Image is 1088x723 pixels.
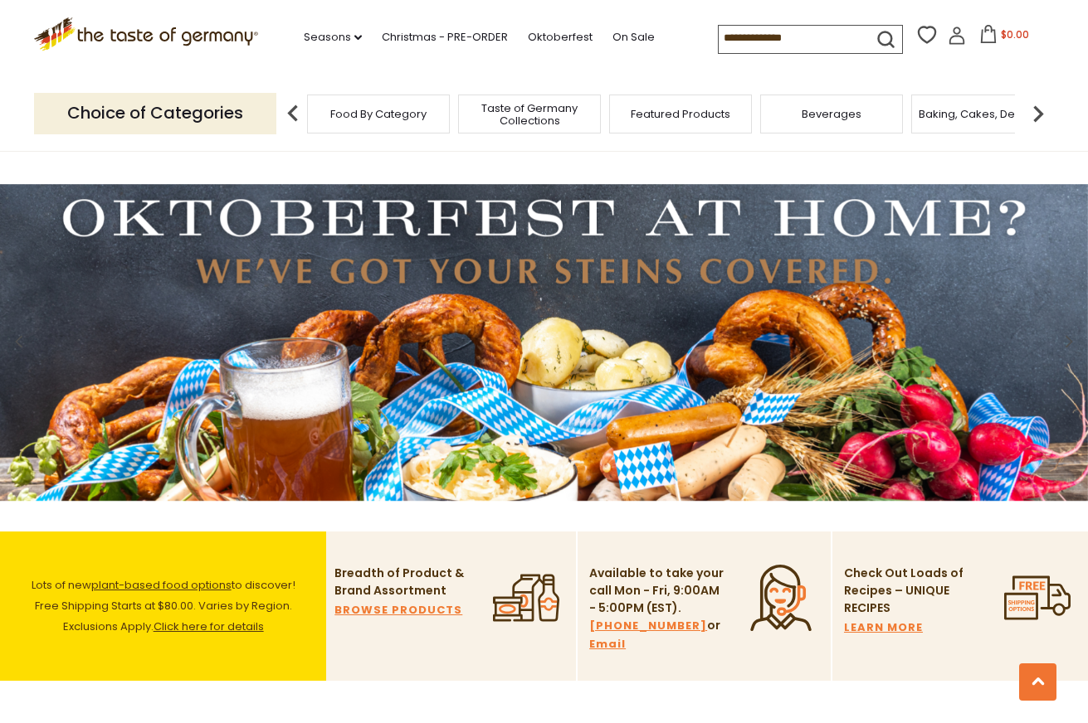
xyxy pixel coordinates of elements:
button: $0.00 [969,25,1040,50]
a: LEARN MORE [844,619,923,637]
img: previous arrow [276,97,310,130]
a: On Sale [612,28,655,46]
a: Beverages [802,108,861,120]
span: Lots of new to discover! Free Shipping Starts at $80.00. Varies by Region. Exclusions Apply. [32,577,295,634]
a: Christmas - PRE-ORDER [382,28,508,46]
a: Food By Category [330,108,427,120]
img: next arrow [1022,97,1055,130]
a: Taste of Germany Collections [463,102,596,127]
p: Breadth of Product & Brand Assortment [334,565,471,599]
a: BROWSE PRODUCTS [334,601,462,619]
a: Featured Products [631,108,730,120]
p: Check Out Loads of Recipes – UNIQUE RECIPES [844,565,964,617]
p: Choice of Categories [34,93,276,133]
a: Email [589,635,626,653]
span: $0.00 [1001,27,1029,41]
a: Baking, Cakes, Desserts [919,108,1047,120]
a: Seasons [304,28,362,46]
a: [PHONE_NUMBER] [589,617,707,635]
a: Click here for details [154,619,264,634]
a: Oktoberfest [528,28,593,46]
p: Available to take your call Mon - Fri, 9:00AM - 5:00PM (EST). or [589,565,726,653]
a: plant-based food options [91,577,232,593]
